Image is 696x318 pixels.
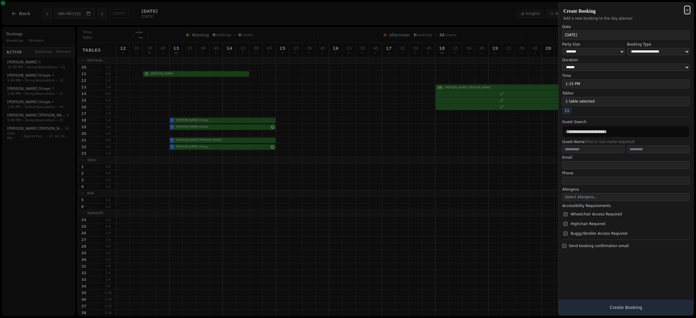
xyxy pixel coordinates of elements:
span: Select allergens... [565,195,597,199]
p: Add a new booking to the day planner [563,16,688,21]
input: Send booking confirmation email [562,244,566,248]
span: Buggy/Stroller Access Required [571,231,627,236]
button: 1 table selected [562,97,690,106]
span: Send booking confirmation email [569,243,629,248]
span: Wheelchair Access Required [571,212,622,217]
span: Highchair Required [571,221,605,226]
label: Party Size [562,42,625,47]
label: Tables [562,91,690,96]
button: Select allergens... [562,193,690,201]
span: 11 [562,107,572,114]
label: Guest Name [562,139,690,144]
label: Phone [562,171,690,176]
label: Date [562,24,690,29]
button: Create Booking [559,300,693,315]
input: Buggy/Stroller Access Required [563,231,568,236]
input: Highchair Required [563,222,568,226]
label: Booking Type [627,42,690,47]
label: Time [562,73,690,78]
label: Allergens [562,187,690,192]
button: [DATE] [562,30,690,40]
h2: Create Booking [563,8,688,15]
label: Guest Search [562,119,690,124]
span: (first or last name required) [585,140,635,144]
label: Email [562,155,690,160]
input: Wheelchair Access Required [563,212,568,216]
label: Accessibility Requirements [562,203,690,208]
label: Duration [562,58,690,62]
button: 1:15 PM [562,79,690,88]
